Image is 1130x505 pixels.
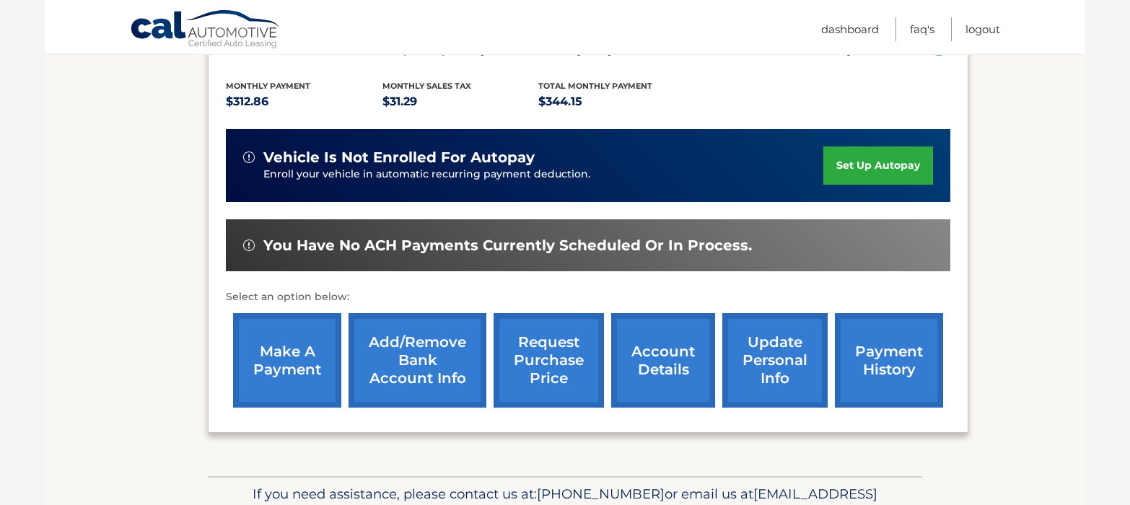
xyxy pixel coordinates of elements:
a: Cal Automotive [130,9,281,51]
a: account details [611,313,715,408]
p: $312.86 [226,92,382,112]
span: Monthly sales Tax [382,81,471,91]
span: Monthly Payment [226,81,310,91]
span: vehicle is not enrolled for autopay [263,149,535,167]
img: alert-white.svg [243,240,255,251]
a: Add/Remove bank account info [349,313,486,408]
a: request purchase price [494,313,604,408]
a: make a payment [233,313,341,408]
a: set up autopay [823,146,933,185]
span: [PHONE_NUMBER] [537,486,665,502]
a: payment history [835,313,943,408]
a: FAQ's [910,17,934,41]
a: Dashboard [821,17,879,41]
span: You have no ACH payments currently scheduled or in process. [263,237,752,255]
p: Select an option below: [226,289,950,306]
a: Logout [965,17,1000,41]
span: Total Monthly Payment [538,81,652,91]
p: $344.15 [538,92,695,112]
p: Enroll your vehicle in automatic recurring payment deduction. [263,167,823,183]
a: update personal info [722,313,828,408]
p: $31.29 [382,92,539,112]
img: alert-white.svg [243,151,255,163]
